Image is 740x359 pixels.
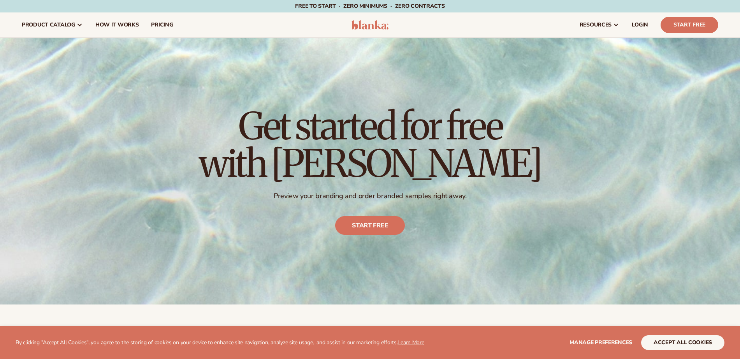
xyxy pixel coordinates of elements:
p: By clicking "Accept All Cookies", you agree to the storing of cookies on your device to enhance s... [16,340,424,346]
a: product catalog [16,12,89,37]
a: Start free [335,216,405,235]
span: product catalog [22,22,75,28]
a: LOGIN [626,12,654,37]
button: accept all cookies [641,335,724,350]
span: resources [580,22,612,28]
span: Manage preferences [570,339,632,346]
img: logo [352,20,388,30]
span: Free to start · ZERO minimums · ZERO contracts [295,2,445,10]
a: How It Works [89,12,145,37]
p: Preview your branding and order branded samples right away. [199,192,541,201]
span: How It Works [95,22,139,28]
h1: Get started for free with [PERSON_NAME] [199,107,541,182]
button: Manage preferences [570,335,632,350]
span: pricing [151,22,173,28]
a: pricing [145,12,179,37]
a: resources [573,12,626,37]
span: LOGIN [632,22,648,28]
a: Start Free [661,17,718,33]
a: Learn More [397,339,424,346]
